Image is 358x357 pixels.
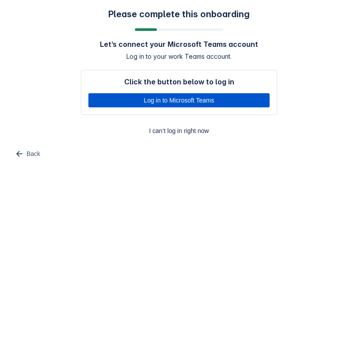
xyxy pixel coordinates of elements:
button: Log in to Microsoft Teams [88,93,270,107]
h4: Click the button below to log in [124,77,234,86]
button: Back [9,147,46,161]
h3: Please complete this onboarding [108,9,250,19]
button: I can’t log in right now [81,124,277,138]
span: I can’t log in right now [86,124,272,138]
span: Log in to your work Teams account. [126,52,232,61]
h4: Let’s connect your Microsoft Teams account [100,40,258,49]
span: Back [27,147,40,161]
span: Log in to Microsoft Teams [94,93,264,107]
